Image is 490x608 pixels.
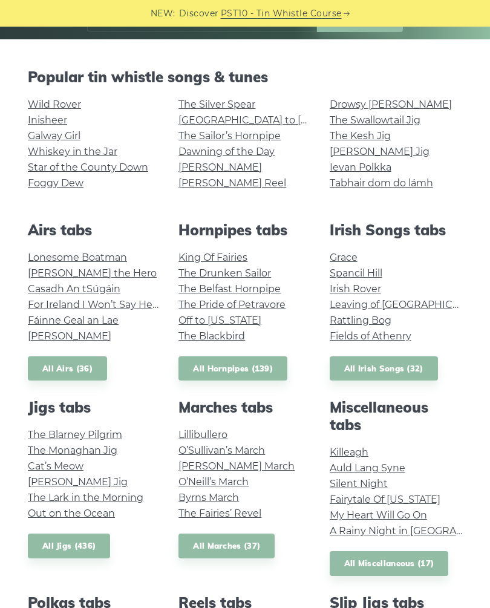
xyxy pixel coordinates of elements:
[178,330,245,342] a: The Blackbird
[178,476,249,488] a: O’Neill’s March
[330,267,382,279] a: Spancil Hill
[28,221,160,239] h2: Airs tabs
[28,534,110,558] a: All Jigs (436)
[178,299,286,310] a: The Pride of Petravore
[28,146,117,157] a: Whiskey in the Jar
[178,252,247,263] a: King Of Fairies
[28,267,157,279] a: [PERSON_NAME] the Hero
[28,429,122,440] a: The Blarney Pilgrim
[28,445,117,456] a: The Monaghan Jig
[28,460,83,472] a: Cat’s Meow
[178,99,255,110] a: The Silver Spear
[28,356,107,381] a: All Airs (36)
[28,476,128,488] a: [PERSON_NAME] Jig
[178,221,311,239] h2: Hornpipes tabs
[178,445,265,456] a: O’Sullivan’s March
[330,551,449,576] a: All Miscellaneous (17)
[330,356,438,381] a: All Irish Songs (32)
[179,7,219,21] span: Discover
[330,399,462,434] h2: Miscellaneous tabs
[330,446,368,458] a: Killeagh
[330,494,440,505] a: Fairytale Of [US_STATE]
[28,399,160,416] h2: Jigs tabs
[178,162,262,173] a: [PERSON_NAME]
[178,492,239,503] a: Byrns March
[330,99,452,110] a: Drowsy [PERSON_NAME]
[28,508,115,519] a: Out on the Ocean
[330,177,433,189] a: Tabhair dom do lámh
[330,146,430,157] a: [PERSON_NAME] Jig
[178,114,402,126] a: [GEOGRAPHIC_DATA] to [GEOGRAPHIC_DATA]
[28,330,111,342] a: [PERSON_NAME]
[178,130,281,142] a: The Sailor’s Hornpipe
[28,315,119,326] a: Fáinne Geal an Lae
[330,221,462,239] h2: Irish Songs tabs
[330,478,388,489] a: Silent Night
[28,68,462,86] h2: Popular tin whistle songs & tunes
[330,330,411,342] a: Fields of Athenry
[330,462,405,474] a: Auld Lang Syne
[330,299,486,310] a: Leaving of [GEOGRAPHIC_DATA]
[178,283,281,295] a: The Belfast Hornpipe
[178,177,286,189] a: [PERSON_NAME] Reel
[330,114,420,126] a: The Swallowtail Jig
[330,130,391,142] a: The Kesh Jig
[28,299,188,310] a: For Ireland I Won’t Say Her Name
[330,252,358,263] a: Grace
[178,508,261,519] a: The Fairies’ Revel
[28,283,120,295] a: Casadh An tSúgáin
[178,315,261,326] a: Off to [US_STATE]
[178,356,287,381] a: All Hornpipes (139)
[28,177,83,189] a: Foggy Dew
[28,130,80,142] a: Galway Girl
[330,509,427,521] a: My Heart Will Go On
[330,162,391,173] a: Ievan Polkka
[151,7,175,21] span: NEW:
[178,460,295,472] a: [PERSON_NAME] March
[28,492,143,503] a: The Lark in the Morning
[178,534,275,558] a: All Marches (37)
[28,114,67,126] a: Inisheer
[330,315,391,326] a: Rattling Bog
[28,252,127,263] a: Lonesome Boatman
[178,267,271,279] a: The Drunken Sailor
[28,99,81,110] a: Wild Rover
[178,429,227,440] a: Lillibullero
[221,7,342,21] a: PST10 - Tin Whistle Course
[330,283,381,295] a: Irish Rover
[178,146,275,157] a: Dawning of the Day
[178,399,311,416] h2: Marches tabs
[28,162,148,173] a: Star of the County Down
